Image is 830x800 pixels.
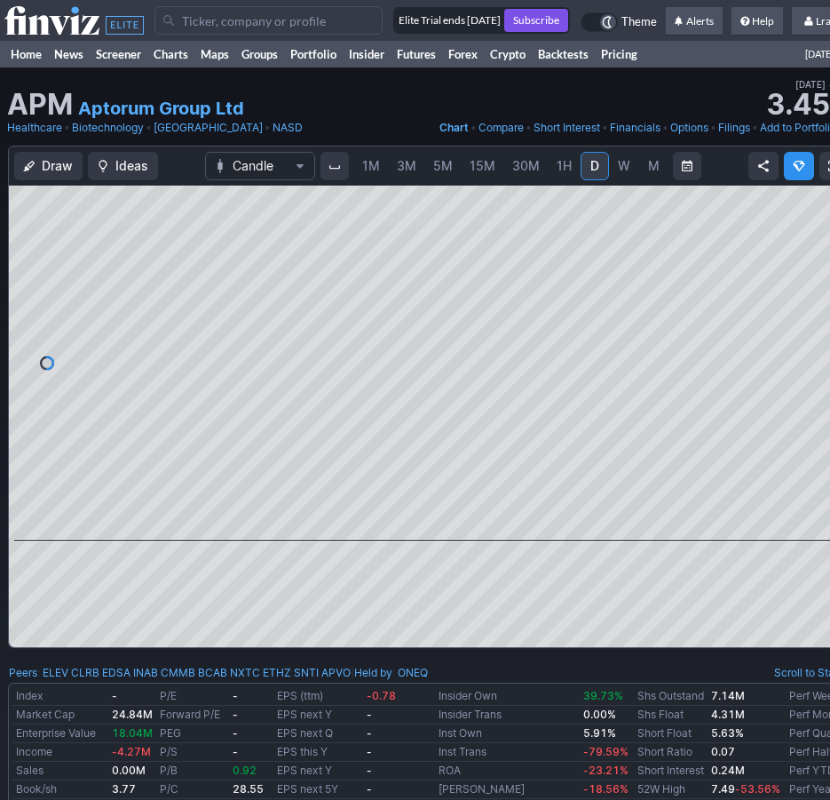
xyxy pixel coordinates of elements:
a: Held by [354,666,392,679]
a: Financials [610,119,660,137]
a: [GEOGRAPHIC_DATA] [154,119,263,137]
a: 5M [425,152,461,180]
b: - [233,708,238,721]
span: -23.21% [583,764,628,777]
span: M [648,158,660,173]
td: Insider Own [435,687,580,706]
b: - [367,782,372,796]
span: Candle [233,157,288,175]
a: Crypto [484,41,532,67]
b: - [367,708,372,721]
a: 1H [549,152,580,180]
b: - [367,726,372,740]
b: 7.49 [711,782,780,796]
td: Index [12,687,108,706]
button: Ideas [88,152,158,180]
a: Charts [147,41,194,67]
a: Pricing [595,41,644,67]
a: APVO [321,664,351,682]
td: 52W High [634,780,707,799]
span: 30M [512,158,540,173]
span: -0.78 [367,689,396,702]
td: Insider Trans [435,706,580,725]
span: 0.92 [233,764,257,777]
td: Enterprise Value [12,725,108,743]
td: EPS (ttm) [273,687,363,706]
div: Elite Trial ends [DATE] [395,12,501,29]
a: Short Interest [534,119,600,137]
a: NXTC [230,664,260,682]
a: Insider [343,41,391,67]
a: ONEQ [398,664,428,682]
a: 15M [462,152,503,180]
span: • [64,119,70,137]
span: -79.59% [583,745,628,758]
a: 30M [504,152,548,180]
a: Filings [718,119,750,137]
a: M [639,152,668,180]
a: NASD [273,119,303,137]
td: P/C [156,780,229,799]
span: • [602,119,608,137]
button: Interval [320,152,349,180]
a: Peers [9,666,37,679]
div: | : [351,664,428,682]
a: Chart [439,119,469,137]
a: Help [731,7,783,36]
td: P/B [156,762,229,780]
button: Range [673,152,701,180]
td: EPS next Y [273,706,363,725]
a: 0.07 [711,745,735,758]
button: Draw [14,152,83,180]
a: Groups [235,41,284,67]
span: -4.27M [112,745,151,758]
td: Sales [12,762,108,780]
td: EPS next Q [273,725,363,743]
td: PEG [156,725,229,743]
span: -53.56% [735,782,780,796]
td: Shs Outstand [634,687,707,706]
b: - [367,745,372,758]
a: 1M [354,152,388,180]
td: Market Cap [12,706,108,725]
span: • [470,119,477,137]
b: 4.31M [711,708,745,721]
td: Forward P/E [156,706,229,725]
span: 15M [470,158,495,173]
span: • [710,119,716,137]
span: Chart [439,121,469,134]
a: Home [4,41,48,67]
strong: 3.45 [766,91,830,119]
a: W [610,152,638,180]
a: Biotechnology [72,119,144,137]
td: Income [12,743,108,762]
span: 39.73% [583,689,623,702]
a: News [48,41,90,67]
a: Screener [90,41,147,67]
b: 24.84M [112,708,153,721]
div: : [9,664,351,682]
a: SNTI [294,664,319,682]
b: - [367,764,372,777]
a: CMMB [161,664,195,682]
b: - [233,726,238,740]
td: Book/sh [12,780,108,799]
a: Compare [478,119,524,137]
span: Draw [42,157,73,175]
b: 5.91% [583,726,616,740]
b: - [112,689,117,702]
b: 28.55 [233,782,264,796]
b: 0.00% [583,708,616,721]
a: EDSA [102,664,130,682]
a: Backtests [532,41,595,67]
td: P/E [156,687,229,706]
a: Portfolio [284,41,343,67]
td: EPS this Y [273,743,363,762]
span: • [662,119,668,137]
a: D [581,152,609,180]
button: Explore new features [784,152,814,180]
a: Subscribe [504,9,568,32]
a: Forex [442,41,484,67]
b: 7.14M [711,689,745,702]
span: Compare [478,121,524,134]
